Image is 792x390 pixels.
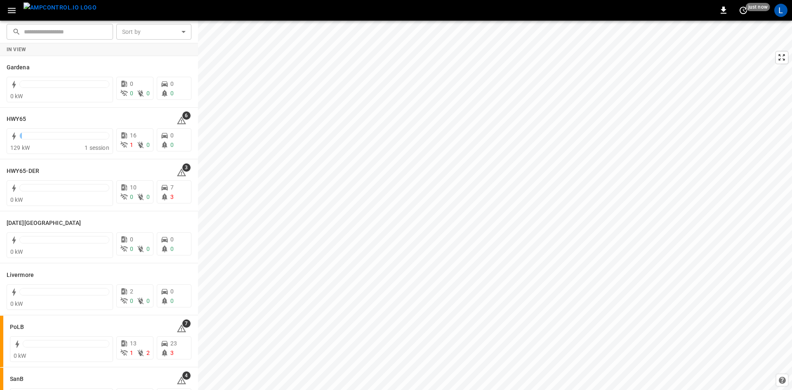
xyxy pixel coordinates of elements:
[182,163,191,172] span: 3
[130,90,133,97] span: 0
[7,219,81,228] h6: Karma Center
[85,144,109,151] span: 1 session
[170,80,174,87] span: 0
[130,340,137,347] span: 13
[7,63,30,72] h6: Gardena
[170,142,174,148] span: 0
[146,194,150,200] span: 0
[7,167,39,176] h6: HWY65-DER
[10,144,30,151] span: 129 kW
[170,184,174,191] span: 7
[10,323,24,332] h6: PoLB
[170,298,174,304] span: 0
[10,196,23,203] span: 0 kW
[10,375,24,384] h6: SanB
[182,371,191,380] span: 4
[10,93,23,99] span: 0 kW
[7,271,34,280] h6: Livermore
[182,111,191,120] span: 6
[146,142,150,148] span: 0
[146,298,150,304] span: 0
[170,90,174,97] span: 0
[130,298,133,304] span: 0
[130,288,133,295] span: 2
[170,246,174,252] span: 0
[130,80,133,87] span: 0
[130,132,137,139] span: 16
[130,194,133,200] span: 0
[170,350,174,356] span: 3
[170,288,174,295] span: 0
[146,246,150,252] span: 0
[774,4,787,17] div: profile-icon
[198,21,792,390] canvas: Map
[130,142,133,148] span: 1
[170,132,174,139] span: 0
[146,90,150,97] span: 0
[737,4,750,17] button: set refresh interval
[14,352,26,359] span: 0 kW
[182,319,191,328] span: 7
[146,350,150,356] span: 2
[746,3,770,11] span: just now
[130,184,137,191] span: 10
[170,236,174,243] span: 0
[130,350,133,356] span: 1
[7,115,26,124] h6: HWY65
[10,300,23,307] span: 0 kW
[7,47,26,52] strong: In View
[170,194,174,200] span: 3
[24,2,97,13] img: ampcontrol.io logo
[130,246,133,252] span: 0
[10,248,23,255] span: 0 kW
[130,236,133,243] span: 0
[170,340,177,347] span: 23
